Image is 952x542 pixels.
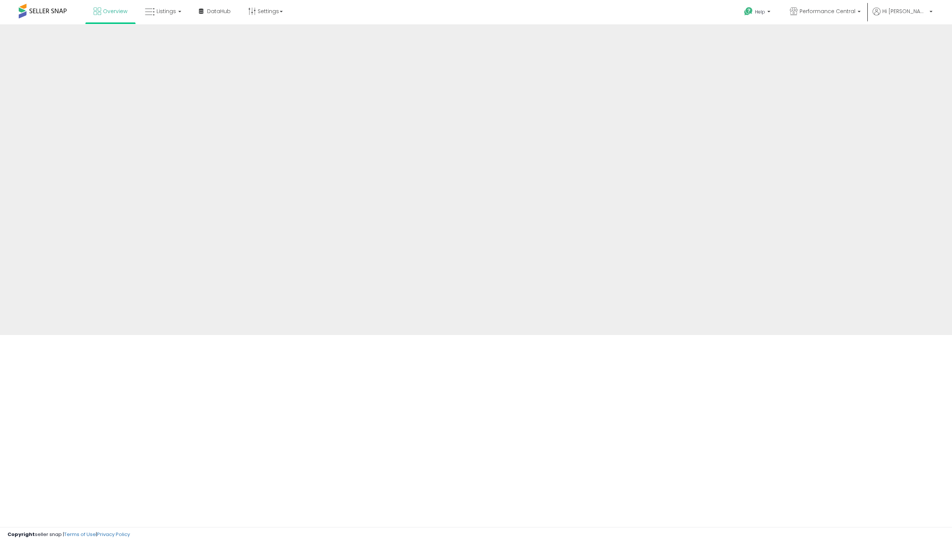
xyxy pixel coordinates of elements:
span: DataHub [207,7,231,15]
a: Help [738,1,778,24]
span: Hi [PERSON_NAME] [882,7,927,15]
span: Overview [103,7,127,15]
span: Listings [157,7,176,15]
a: Hi [PERSON_NAME] [873,7,933,24]
i: Get Help [744,7,753,16]
span: Performance Central [800,7,855,15]
span: Help [755,9,765,15]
